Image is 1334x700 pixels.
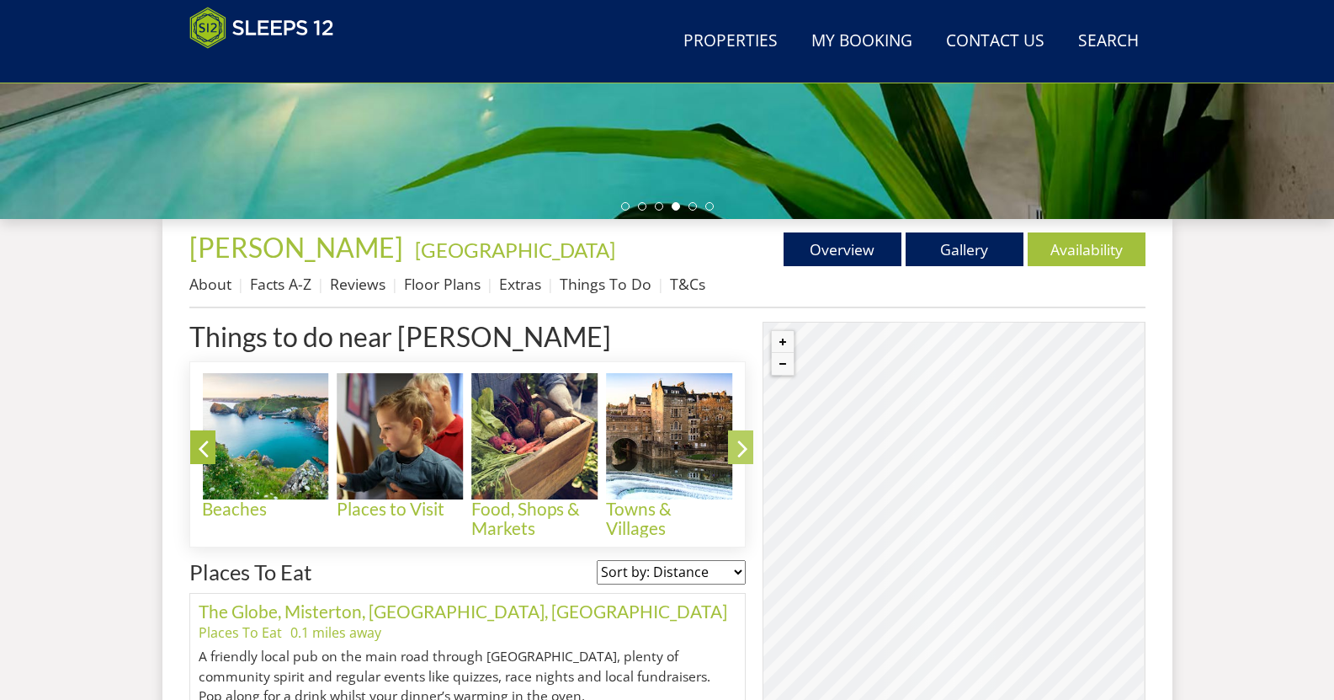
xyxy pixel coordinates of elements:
a: Places To Eat [189,559,312,585]
a: Beaches [202,373,337,519]
a: The Globe, Misterton, [GEOGRAPHIC_DATA], [GEOGRAPHIC_DATA] [199,601,727,622]
a: Floor Plans [404,274,481,294]
img: Places to Visit [337,373,463,500]
li: 0.1 miles away [290,623,381,643]
a: [PERSON_NAME] [189,231,408,264]
a: Facts A-Z [250,274,311,294]
img: Towns & Villages [606,373,732,500]
span: - [408,238,615,262]
a: Reviews [330,274,385,294]
a: Availability [1028,232,1145,266]
a: T&Cs [670,274,705,294]
a: Towns & Villages [606,373,741,538]
a: Contact Us [939,23,1051,61]
h4: Golf [741,500,867,519]
a: Search [1071,23,1145,61]
a: Properties [677,23,784,61]
a: My Booking [805,23,919,61]
a: Overview [784,232,901,266]
h4: Food, Shops & Markets [471,500,598,538]
h4: Places to Visit [337,500,463,519]
a: Places to Visit [337,373,471,519]
img: Sleeps 12 [189,7,334,49]
button: Zoom out [772,353,794,375]
h4: Beaches [202,500,328,519]
a: [GEOGRAPHIC_DATA] [415,238,615,262]
img: Golf [741,373,867,500]
img: Beaches [202,373,328,500]
span: [PERSON_NAME] [189,231,403,264]
h1: Things to do near [PERSON_NAME] [189,322,747,351]
button: Zoom in [772,331,794,353]
h4: Towns & Villages [606,500,732,538]
a: Places To Eat [199,623,282,642]
a: Food, Shops & Markets [471,373,606,538]
a: Extras [499,274,541,294]
a: About [189,274,231,294]
a: Golf [741,373,875,519]
a: Gallery [906,232,1023,266]
iframe: Customer reviews powered by Trustpilot [181,59,358,73]
a: Things To Do [560,274,651,294]
img: Food, Shops & Markets [471,373,598,500]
